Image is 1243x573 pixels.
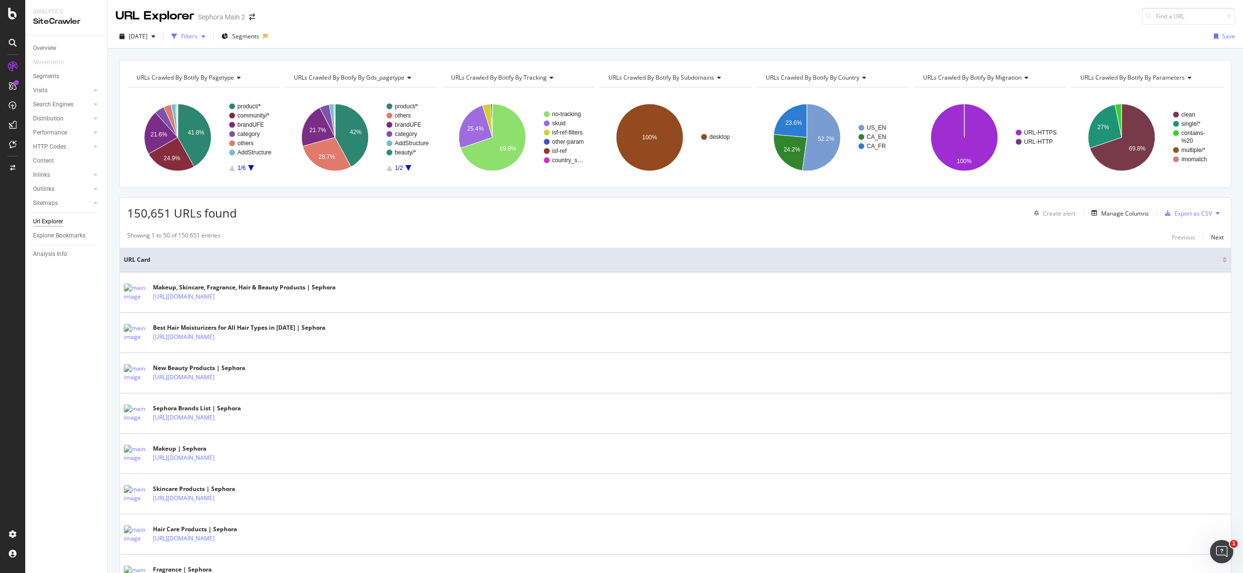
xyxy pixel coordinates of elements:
[237,131,260,137] text: category
[292,70,428,85] h4: URLs Crawled By Botify By gds_pagetype
[33,170,50,180] div: Inlinks
[552,157,583,164] text: country_s…
[1024,129,1057,136] text: URL-HTTPS
[153,525,246,534] div: Hair Care Products | Sephora
[1101,209,1149,218] div: Manage Columns
[33,231,85,241] div: Explorer Bookmarks
[764,70,900,85] h4: URLs Crawled By Botify By country
[164,155,180,162] text: 24.9%
[818,135,834,142] text: 52.2%
[599,95,752,180] div: A chart.
[914,95,1066,180] svg: A chart.
[153,534,215,543] a: [URL][DOMAIN_NAME]
[923,73,1022,82] span: URLs Crawled By Botify By migration
[33,85,48,96] div: Visits
[33,217,63,227] div: Url Explorer
[395,140,429,147] text: AddStructure
[1071,95,1224,180] svg: A chart.
[33,43,101,53] a: Overview
[395,121,421,128] text: brandUFE
[33,71,59,82] div: Segments
[33,249,67,259] div: Analysis Info
[33,184,91,194] a: Outlinks
[136,73,234,82] span: URLs Crawled By Botify By pagetype
[33,43,56,53] div: Overview
[153,292,215,302] a: [URL][DOMAIN_NAME]
[153,493,215,503] a: [URL][DOMAIN_NAME]
[237,140,253,147] text: others
[153,444,246,453] div: Makeup | Sephora
[124,525,148,543] img: main image
[33,100,73,110] div: Search Engines
[168,29,209,44] button: Filters
[1181,120,1201,127] text: single/*
[1172,233,1195,241] div: Previous
[1181,156,1207,163] text: #nomatch
[1211,231,1224,243] button: Next
[134,70,271,85] h4: URLs Crawled By Botify By pagetype
[756,95,909,180] svg: A chart.
[1211,233,1224,241] div: Next
[33,156,54,166] div: Content
[449,70,586,85] h4: URLs Crawled By Botify By tracking
[33,198,58,208] div: Sitemaps
[33,85,91,96] a: Visits
[127,95,280,180] svg: A chart.
[608,73,714,82] span: URLs Crawled By Botify By subdomains
[33,156,101,166] a: Content
[116,29,159,44] button: [DATE]
[129,32,148,40] span: 2023 Jul. 27th
[552,129,583,136] text: isf-ref-filters
[188,129,204,136] text: 41.8%
[500,145,516,152] text: 69.8%
[1175,209,1212,218] div: Export as CSV
[124,404,148,422] img: main image
[1097,124,1109,131] text: 27%
[237,103,261,110] text: product/*
[642,134,657,141] text: 100%
[237,121,264,128] text: brandUFE
[1161,205,1212,221] button: Export as CSV
[33,128,91,138] a: Performance
[33,8,100,16] div: Analytics
[151,131,167,138] text: 21.6%
[319,153,335,160] text: 28.7%
[33,198,91,208] a: Sitemaps
[350,129,361,135] text: 42%
[33,16,100,27] div: SiteCrawler
[116,8,194,24] div: URL Explorer
[33,114,64,124] div: Distribution
[33,114,91,124] a: Distribution
[552,148,567,154] text: isf-ref
[237,149,271,156] text: AddStructure
[33,217,101,227] a: Url Explorer
[1181,137,1193,144] text: %20
[921,70,1058,85] h4: URLs Crawled By Botify By migration
[124,364,148,382] img: main image
[33,249,101,259] a: Analysis Info
[395,103,418,110] text: product/*
[153,283,336,292] div: Makeup, Skincare, Fragrance, Hair & Beauty Products | Sephora
[232,32,259,40] span: Segments
[153,485,246,493] div: Skincare Products | Sephora
[33,142,91,152] a: HTTP Codes
[1181,130,1205,136] text: contains-
[124,485,148,503] img: main image
[153,323,325,332] div: Best Hair Moisturizers for All Hair Types in [DATE] | Sephora
[285,95,437,180] svg: A chart.
[294,73,404,82] span: URLs Crawled By Botify By gds_pagetype
[153,332,215,342] a: [URL][DOMAIN_NAME]
[1172,231,1195,243] button: Previous
[33,128,67,138] div: Performance
[1024,138,1053,145] text: URL-HTTP
[33,184,54,194] div: Outlinks
[1210,540,1233,563] iframe: Intercom live chat
[153,364,246,372] div: New Beauty Products | Sephora
[395,131,417,137] text: category
[33,170,91,180] a: Inlinks
[1181,111,1195,118] text: clean
[124,445,148,462] img: main image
